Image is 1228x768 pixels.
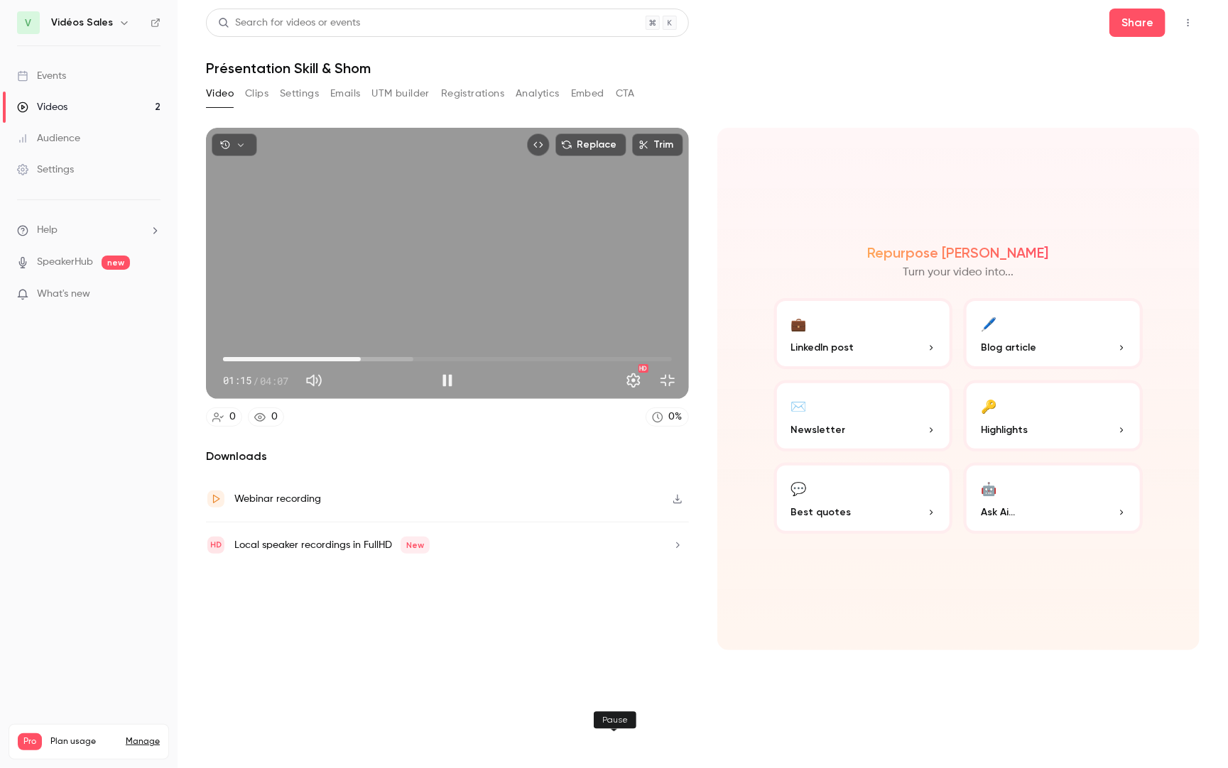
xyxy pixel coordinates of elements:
button: Embed [571,82,604,105]
div: 0 [271,410,278,424]
button: Registrations [441,82,504,105]
span: New [401,537,430,554]
span: / [253,373,259,388]
button: 🖊️Blog article [964,298,1143,369]
span: Pro [18,733,42,750]
p: Turn your video into... [903,264,1014,281]
div: Webinar recording [234,490,321,508]
span: LinkedIn post [791,340,854,355]
h2: Downloads [206,448,689,465]
div: Pause [594,712,636,729]
h2: Repurpose [PERSON_NAME] [868,244,1049,261]
div: 0 % [669,410,683,424]
div: 🖊️ [981,312,996,334]
span: 04:07 [260,373,288,388]
button: Analytics [516,82,560,105]
li: help-dropdown-opener [17,223,161,238]
div: Local speaker recordings in FullHD [234,537,430,554]
button: Emails [330,82,360,105]
div: 0 [229,410,236,424]
div: 💼 [791,312,807,334]
a: 0 [248,407,284,427]
button: Settings [619,366,648,395]
button: 💼LinkedIn post [774,298,953,369]
button: Video [206,82,234,105]
span: Plan usage [50,736,117,747]
span: Newsletter [791,422,846,437]
button: Trim [632,133,683,156]
h1: Présentation Skill & Shom [206,60,1200,77]
div: 🤖 [981,477,996,499]
div: HD [639,364,648,373]
button: UTM builder [372,82,430,105]
span: What's new [37,287,90,302]
button: Replace [555,133,626,156]
a: SpeakerHub [37,255,93,270]
div: Events [17,69,66,83]
button: 🤖Ask Ai... [964,463,1143,534]
button: 🔑Highlights [964,380,1143,451]
button: ✉️Newsletter [774,380,953,451]
button: 💬Best quotes [774,463,953,534]
button: Exit full screen [653,366,682,395]
span: Ask Ai... [981,505,1015,520]
span: Highlights [981,422,1028,437]
div: Videos [17,100,67,114]
div: 💬 [791,477,807,499]
span: 01:15 [223,373,251,388]
a: 0% [646,407,689,427]
div: Search for videos or events [218,16,360,31]
div: 01:15 [223,373,288,388]
span: Best quotes [791,505,852,520]
button: CTA [616,82,635,105]
button: Share [1109,9,1165,37]
div: Audience [17,131,80,146]
div: ✉️ [791,395,807,417]
h6: Vidéos Sales [51,16,113,30]
span: Help [37,223,58,238]
div: Settings [17,163,74,177]
button: Embed video [527,133,550,156]
button: Pause [433,366,462,395]
span: new [102,256,130,270]
button: Top Bar Actions [1177,11,1200,34]
button: Mute [300,366,328,395]
span: V [26,16,32,31]
button: Clips [245,82,268,105]
div: 🔑 [981,395,996,417]
span: Blog article [981,340,1036,355]
button: Settings [280,82,319,105]
a: Manage [126,736,160,747]
a: 0 [206,407,242,427]
iframe: Noticeable Trigger [143,288,161,301]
